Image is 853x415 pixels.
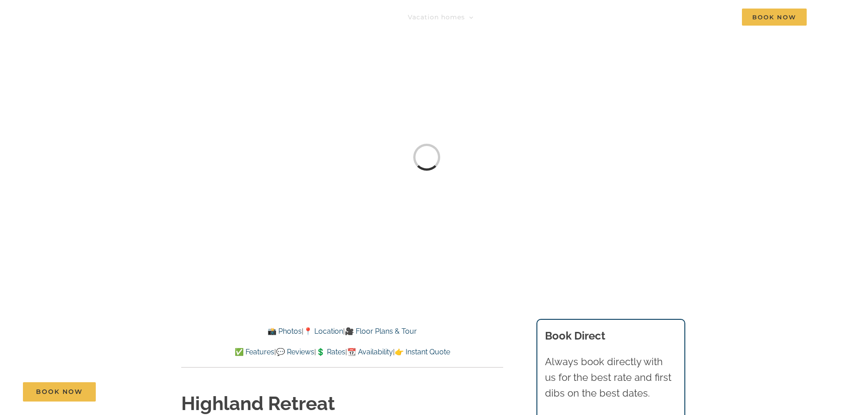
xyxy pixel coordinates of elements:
a: 💬 Reviews [276,348,314,356]
span: Things to do [494,14,539,20]
img: Branson Family Retreats Logo [46,10,199,31]
a: Contact [693,8,722,26]
a: 💲 Rates [316,348,345,356]
a: ✅ Features [235,348,274,356]
a: Deals & More [567,8,623,26]
span: About [643,14,665,20]
a: Vacation homes [408,8,473,26]
span: Vacation homes [408,14,465,20]
a: 📍 Location [304,327,343,336]
a: 👉 Instant Quote [395,348,450,356]
p: | | | | [181,346,503,358]
a: About [643,8,673,26]
b: Book Direct [545,329,605,342]
span: Book Now [742,9,807,26]
span: Contact [693,14,722,20]
a: 📸 Photos [268,327,302,336]
span: Deals & More [567,14,614,20]
p: Always book directly with us for the best rate and first dibs on the best dates. [545,354,676,402]
nav: Main Menu [408,8,807,26]
div: Loading... [407,138,445,176]
a: 🎥 Floor Plans & Tour [345,327,417,336]
a: Things to do [494,8,547,26]
a: 📆 Availability [347,348,393,356]
span: Book Now [36,388,83,396]
a: Book Now [23,382,96,402]
p: | | [181,326,503,337]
